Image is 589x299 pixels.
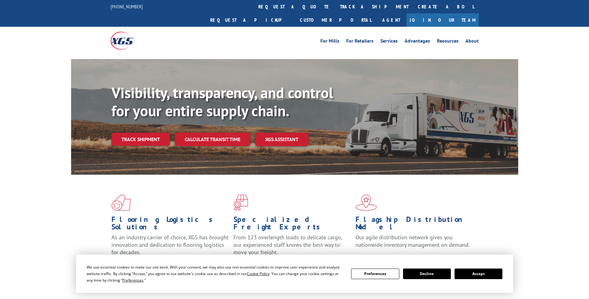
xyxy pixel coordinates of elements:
[233,216,351,234] h1: Specialized Freight Experts
[111,133,170,146] a: Track shipment
[111,234,229,256] span: As an industry carrier of choice, XGS has brought innovation and dedication to flooring logistics...
[76,255,513,293] div: Cookie Consent Prompt
[295,13,376,27] a: Customer Portal
[380,39,398,45] a: Services
[206,13,295,27] a: Request a pickup
[111,216,229,234] h1: Flooring Logistics Solutions
[255,133,308,146] a: XGS ASSISTANT
[122,278,143,283] span: Preferences
[455,269,502,279] button: Accept
[346,39,374,45] a: For Retailers
[356,216,473,234] h1: Flagship Distribution Model
[376,13,406,27] a: Agent
[175,133,250,146] a: Calculate transit time
[406,13,479,27] a: Join Our Team
[111,83,333,120] b: Visibility, transparency, and control for your entire supply chain.
[403,269,451,279] button: Decline
[351,269,399,279] button: Preferences
[87,264,344,283] div: We use essential cookies to make our site work. With your consent, we may also use non-essential ...
[111,3,143,10] a: [PHONE_NUMBER]
[356,195,377,211] img: xgs-icon-flagship-distribution-model-red
[356,234,470,248] span: Our agile distribution network gives you nationwide inventory management on demand.
[320,39,339,45] a: For Mills
[233,234,351,261] p: From 123 overlength loads to delicate cargo, our experienced staff knows the best way to move you...
[111,195,131,211] img: xgs-icon-total-supply-chain-intelligence-red
[405,39,430,45] a: Advantages
[247,271,270,276] span: Cookie Policy
[465,39,479,45] a: About
[233,195,248,211] img: xgs-icon-focused-on-flooring-red
[356,254,433,261] a: Learn More >
[437,39,459,45] a: Resources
